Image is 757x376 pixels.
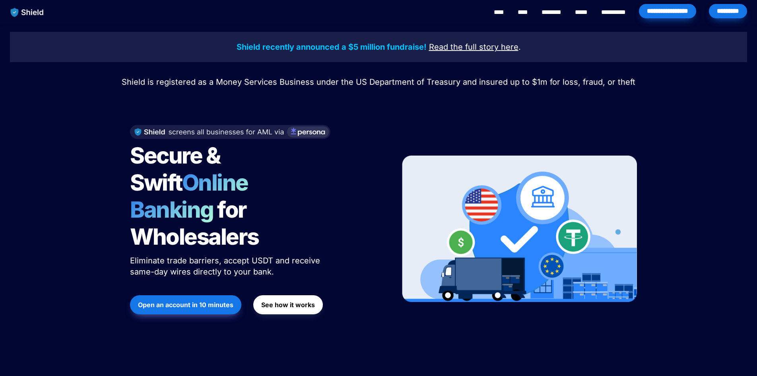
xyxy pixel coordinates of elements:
strong: Open an account in 10 minutes [138,301,233,309]
span: Secure & Swift [130,142,224,196]
span: Shield is registered as a Money Services Business under the US Department of Treasury and insured... [122,77,635,87]
u: here [501,42,518,52]
a: Open an account in 10 minutes [130,291,241,318]
a: See how it works [253,291,323,318]
span: . [518,42,521,52]
u: Read the full story [429,42,499,52]
strong: See how it works [261,301,315,309]
img: website logo [7,4,48,21]
a: here [501,43,518,51]
span: Online Banking [130,169,256,223]
a: Read the full story [429,43,499,51]
span: Eliminate trade barriers, accept USDT and receive same-day wires directly to your bank. [130,256,322,277]
span: for Wholesalers [130,196,259,250]
button: See how it works [253,295,323,314]
strong: Shield recently announced a $5 million fundraise! [237,42,427,52]
button: Open an account in 10 minutes [130,295,241,314]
